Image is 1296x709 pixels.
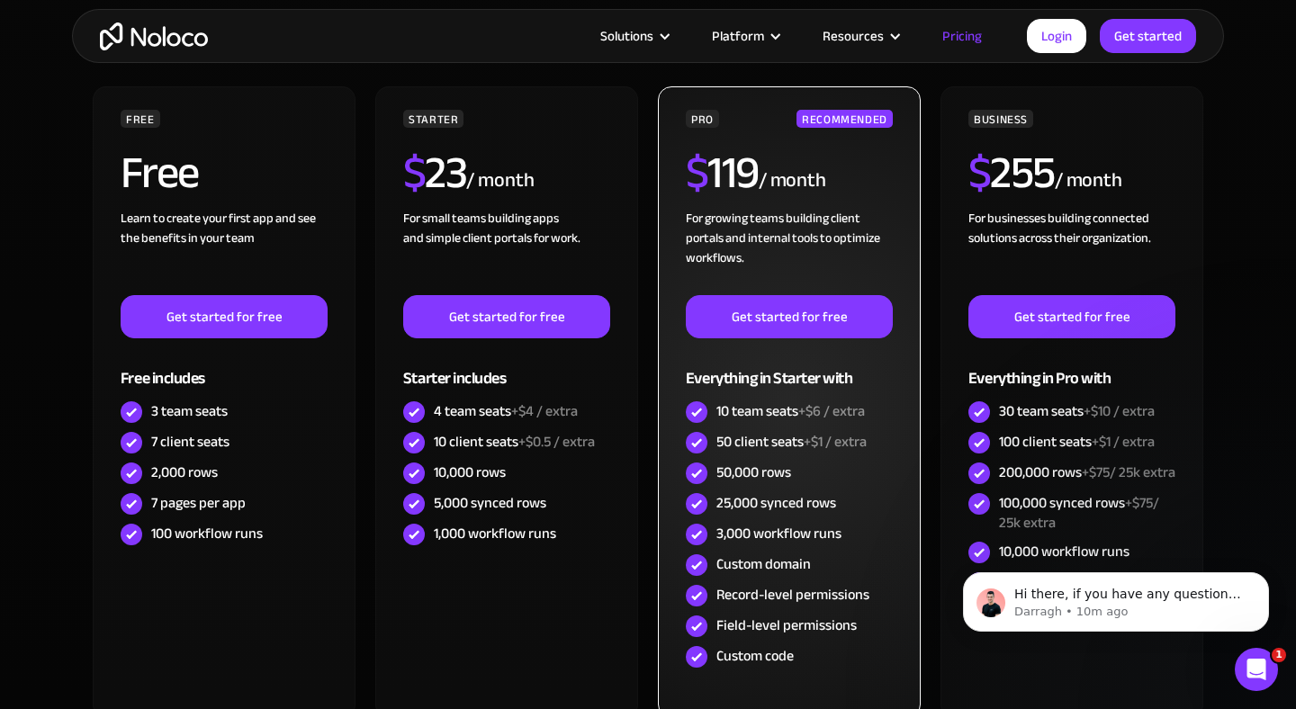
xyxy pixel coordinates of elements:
[1084,398,1155,425] span: +$10 / extra
[689,24,800,48] div: Platform
[403,130,426,215] span: $
[403,338,610,397] div: Starter includes
[686,130,708,215] span: $
[800,24,920,48] div: Resources
[999,462,1175,482] div: 200,000 rows
[759,166,826,195] div: / month
[151,401,228,421] div: 3 team seats
[686,338,893,397] div: Everything in Starter with
[968,130,991,215] span: $
[434,462,506,482] div: 10,000 rows
[804,428,867,455] span: +$1 / extra
[999,432,1155,452] div: 100 client seats
[121,209,328,295] div: Learn to create your first app and see the benefits in your team ‍
[1092,428,1155,455] span: +$1 / extra
[968,209,1175,295] div: For businesses building connected solutions across their organization. ‍
[403,110,463,128] div: STARTER
[716,493,836,513] div: 25,000 synced rows
[403,295,610,338] a: Get started for free
[1027,19,1086,53] a: Login
[121,338,328,397] div: Free includes
[716,615,857,635] div: Field-level permissions
[121,110,160,128] div: FREE
[716,524,841,543] div: 3,000 workflow runs
[151,432,229,452] div: 7 client seats
[716,554,811,574] div: Custom domain
[823,24,884,48] div: Resources
[999,489,1159,536] span: +$75/ 25k extra
[403,150,467,195] h2: 23
[716,646,794,666] div: Custom code
[686,295,893,338] a: Get started for free
[716,401,865,421] div: 10 team seats
[600,24,653,48] div: Solutions
[716,462,791,482] div: 50,000 rows
[686,209,893,295] div: For growing teams building client portals and internal tools to optimize workflows.
[403,209,610,295] div: For small teams building apps and simple client portals for work. ‍
[999,401,1155,421] div: 30 team seats
[151,524,263,543] div: 100 workflow runs
[968,150,1055,195] h2: 255
[1100,19,1196,53] a: Get started
[968,110,1033,128] div: BUSINESS
[716,585,869,605] div: Record-level permissions
[518,428,595,455] span: +$0.5 / extra
[798,398,865,425] span: +$6 / extra
[1235,648,1278,691] iframe: Intercom live chat
[686,150,759,195] h2: 119
[1272,648,1286,662] span: 1
[578,24,689,48] div: Solutions
[1055,166,1122,195] div: / month
[151,493,246,513] div: 7 pages per app
[434,493,546,513] div: 5,000 synced rows
[1082,459,1175,486] span: +$75/ 25k extra
[999,493,1175,533] div: 100,000 synced rows
[716,432,867,452] div: 50 client seats
[121,150,199,195] h2: Free
[434,524,556,543] div: 1,000 workflow runs
[712,24,764,48] div: Platform
[968,295,1175,338] a: Get started for free
[434,432,595,452] div: 10 client seats
[936,534,1296,660] iframe: Intercom notifications message
[121,295,328,338] a: Get started for free
[511,398,578,425] span: +$4 / extra
[796,110,893,128] div: RECOMMENDED
[100,22,208,50] a: home
[151,462,218,482] div: 2,000 rows
[968,338,1175,397] div: Everything in Pro with
[920,24,1004,48] a: Pricing
[466,166,534,195] div: / month
[686,110,719,128] div: PRO
[434,401,578,421] div: 4 team seats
